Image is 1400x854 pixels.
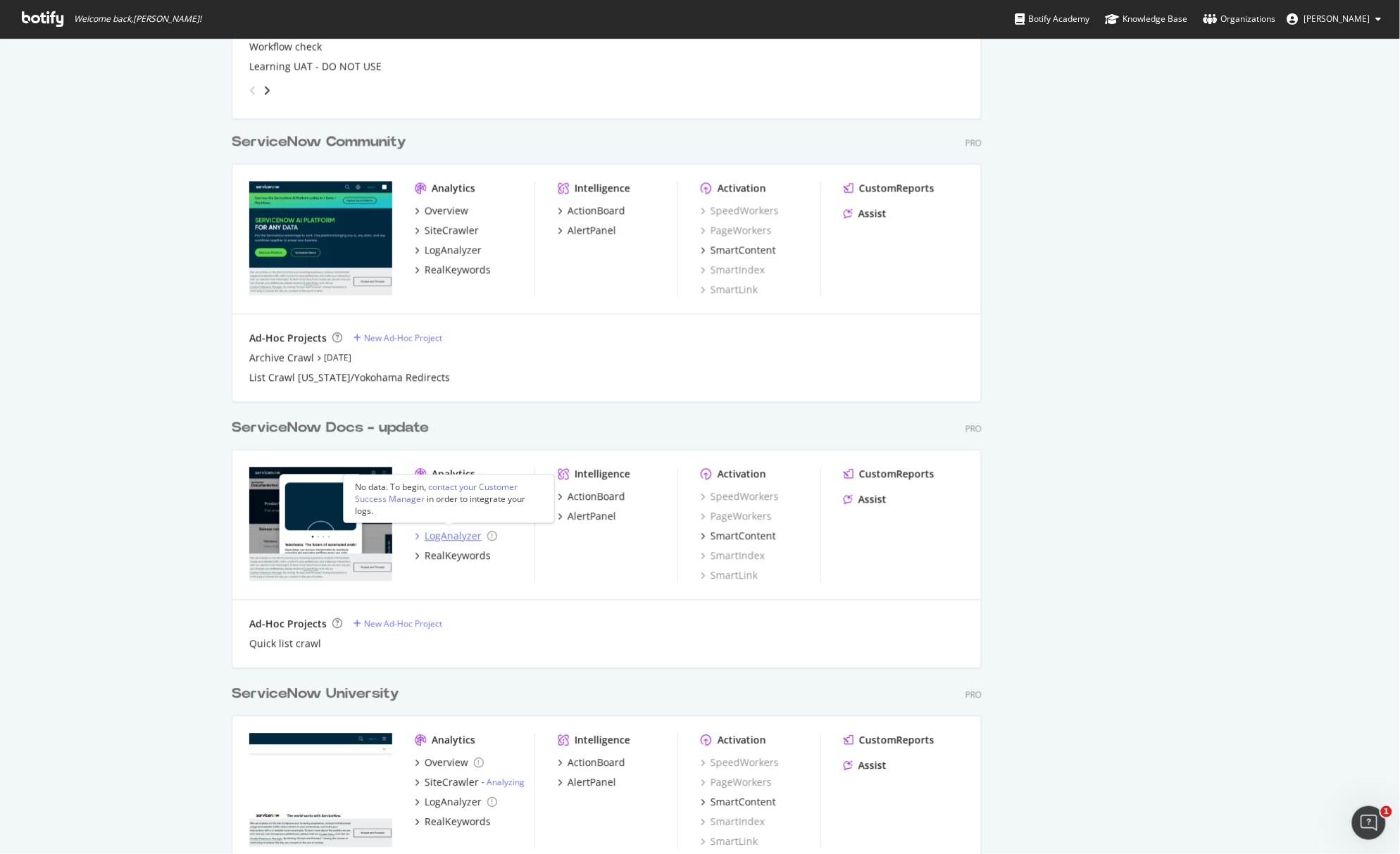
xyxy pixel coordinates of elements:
[711,529,776,544] div: SmartContent
[232,418,429,439] div: ServiceNow Docs - update
[354,332,442,344] a: New Ad-Hoc Project
[711,796,776,810] div: SmartContent
[558,510,616,524] a: AlertPanel
[859,182,935,196] div: CustomReports
[232,684,399,705] div: ServiceNow University
[356,481,518,505] div: contact your Customer Success Manager
[244,80,262,102] div: angle-left
[701,283,758,297] a: SmartLink
[249,467,392,582] img: community.servicenow.com
[415,529,497,544] a: LogAnalyzer
[415,204,468,218] a: Overview
[701,756,779,770] a: SpeedWorkers
[1304,13,1370,25] span: Tim Manalo
[249,617,327,632] div: Ad-Hoc Projects
[701,529,776,544] a: SmartContent
[249,351,314,365] a: Archive Crawl
[415,244,482,258] a: LogAnalyzer
[249,371,450,385] a: List Crawl [US_STATE]/Yokohama Redirects
[425,756,468,770] div: Overview
[701,510,772,524] a: PageWorkers
[1276,8,1393,30] button: [PERSON_NAME]
[558,490,625,504] a: ActionBoard
[425,263,491,277] div: RealKeywords
[232,684,405,705] a: ServiceNow University
[701,244,776,258] a: SmartContent
[432,734,475,748] div: Analytics
[249,60,382,74] a: Learning UAT - DO NOT USE
[425,529,482,544] div: LogAnalyzer
[844,493,887,507] a: Assist
[844,467,935,482] a: CustomReports
[858,759,887,773] div: Assist
[432,467,475,482] div: Analytics
[364,332,442,344] div: New Ad-Hoc Project
[415,796,497,810] a: LogAnalyzer
[249,40,322,54] a: Workflow check
[425,815,491,829] div: RealKeywords
[965,423,982,435] div: Pro
[1106,12,1188,26] div: Knowledge Base
[415,776,525,790] a: SiteCrawler- Analyzing
[232,132,406,153] div: ServiceNow Community
[425,244,482,258] div: LogAnalyzer
[1352,806,1386,840] iframe: Intercom live chat
[844,207,887,221] a: Assist
[425,204,468,218] div: Overview
[965,137,982,149] div: Pro
[568,490,625,504] div: ActionBoard
[965,689,982,701] div: Pro
[487,777,525,789] a: Analyzing
[575,467,630,482] div: Intelligence
[249,734,392,848] img: nowlearning.servicenow.com
[568,510,616,524] div: AlertPanel
[324,352,351,364] a: [DATE]
[844,734,935,748] a: CustomReports
[701,224,772,238] a: PageWorkers
[844,182,935,196] a: CustomReports
[701,569,758,583] a: SmartLink
[415,815,491,829] a: RealKeywords
[558,204,625,218] a: ActionBoard
[425,549,491,563] div: RealKeywords
[701,490,779,504] a: SpeedWorkers
[859,467,935,482] div: CustomReports
[575,182,630,196] div: Intelligence
[701,204,779,218] a: SpeedWorkers
[701,835,758,849] div: SmartLink
[568,756,625,770] div: ActionBoard
[1381,806,1392,817] span: 1
[482,777,525,789] div: -
[432,182,475,196] div: Analytics
[718,182,766,196] div: Activation
[858,493,887,507] div: Assist
[1204,12,1276,26] div: Organizations
[558,756,625,770] a: ActionBoard
[425,224,479,238] div: SiteCrawler
[701,549,765,563] a: SmartIndex
[415,756,484,770] a: Overview
[232,132,412,153] a: ServiceNow Community
[701,263,765,277] a: SmartIndex
[718,734,766,748] div: Activation
[364,618,442,630] div: New Ad-Hoc Project
[356,481,543,517] div: No data. To begin, in order to integrate your logs.
[232,418,435,439] a: ServiceNow Docs - update
[568,776,616,790] div: AlertPanel
[249,637,321,651] a: Quick list crawl
[858,207,887,221] div: Assist
[415,224,479,238] a: SiteCrawler
[425,796,482,810] div: LogAnalyzer
[262,84,272,98] div: angle-right
[859,734,935,748] div: CustomReports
